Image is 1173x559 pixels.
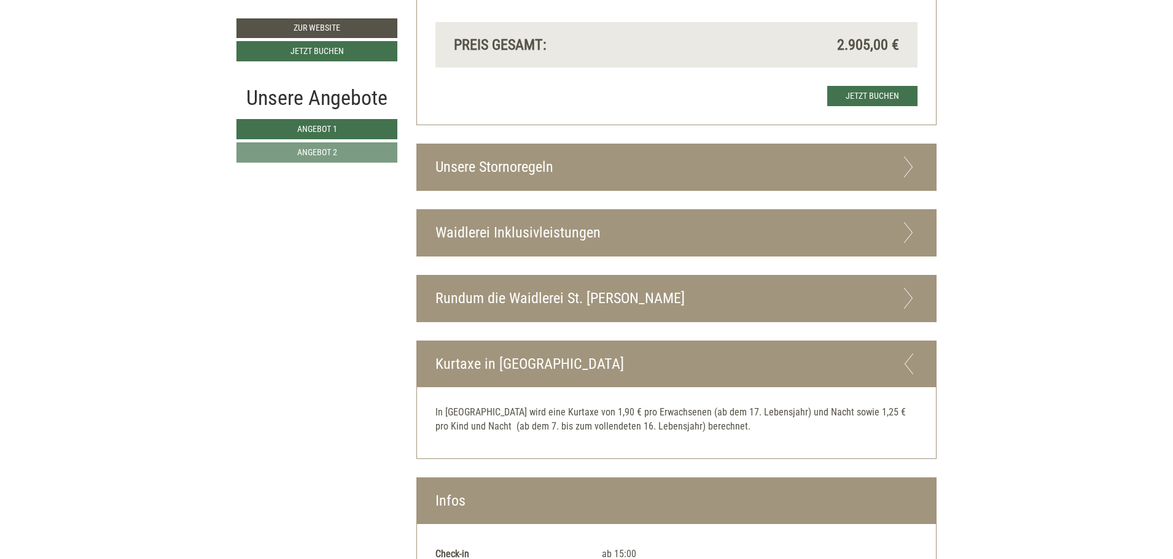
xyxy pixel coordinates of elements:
[417,144,937,190] div: Unsere Stornoregeln
[445,34,677,55] div: Preis gesamt:
[417,210,937,256] div: Waidlerei Inklusivleistungen
[417,478,937,524] div: Infos
[837,34,899,55] span: 2.905,00 €
[417,341,937,387] div: Kurtaxe in [GEOGRAPHIC_DATA]
[236,83,397,113] div: Unsere Angebote
[827,86,918,106] a: Jetzt buchen
[417,276,937,322] div: Rundum die Waidlerei St. [PERSON_NAME]
[297,124,337,134] span: Angebot 1
[435,406,918,434] p: In [GEOGRAPHIC_DATA] wird eine Kurtaxe von 1,90 € pro Erwachsenen (ab dem 17. Lebensjahr) und Nac...
[236,41,397,61] a: Jetzt buchen
[297,147,337,157] span: Angebot 2
[236,18,397,38] a: Zur Website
